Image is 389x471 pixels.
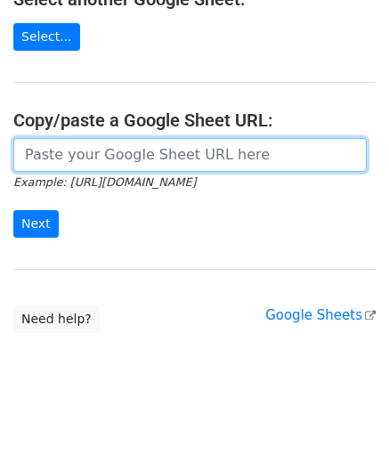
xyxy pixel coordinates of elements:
a: Select... [13,23,80,51]
input: Next [13,210,59,238]
input: Paste your Google Sheet URL here [13,138,367,172]
a: Google Sheets [265,307,376,323]
iframe: Chat Widget [300,386,389,471]
h4: Copy/paste a Google Sheet URL: [13,110,376,131]
a: Need help? [13,305,100,333]
small: Example: [URL][DOMAIN_NAME] [13,175,196,189]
